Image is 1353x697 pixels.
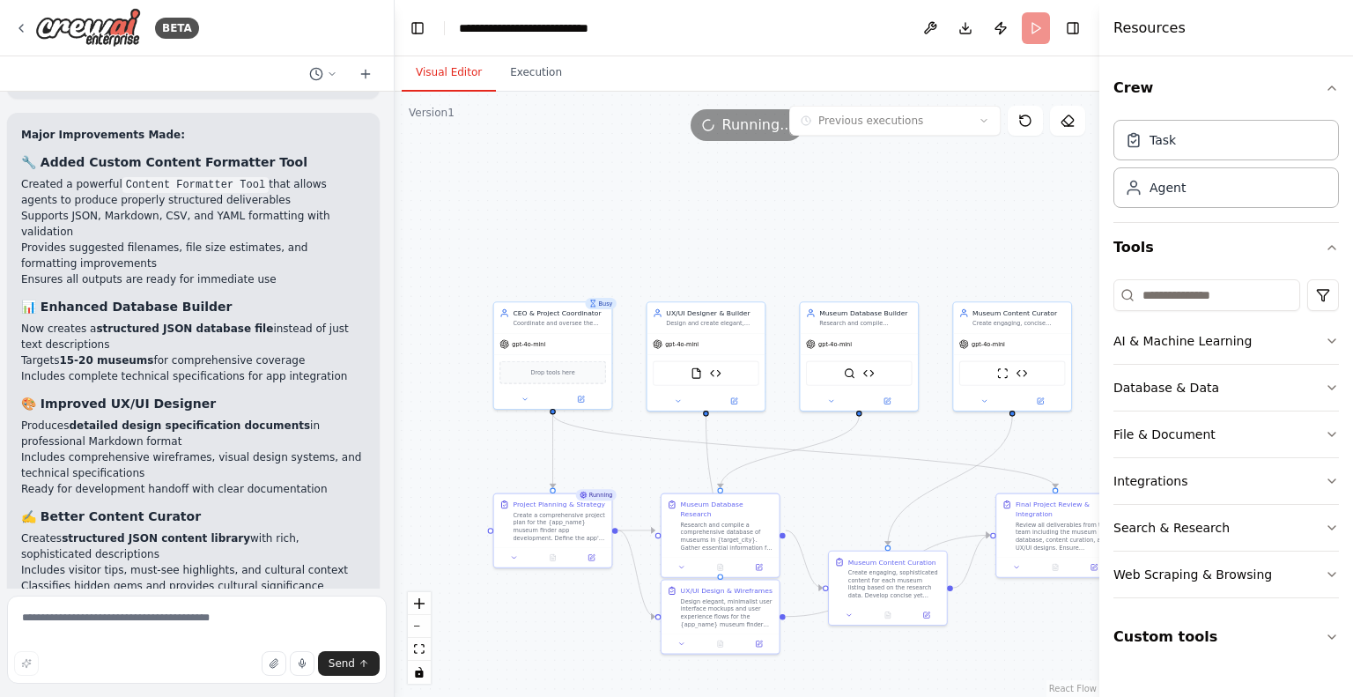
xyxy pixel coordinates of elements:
g: Edge from 53c96f2d-e557-4592-8696-4daa7237400a to e3ff9a0b-4122-4774-a4c7-a7bb82c82df5 [701,416,725,574]
button: zoom out [408,615,431,638]
div: Design and create elegant, minimalist user interface mockups and user experience flows for the {a... [666,320,758,328]
span: gpt-4o-mini [818,340,852,348]
a: React Flow attribution [1049,684,1097,693]
img: Content Formatter Tool [710,367,721,379]
div: Museum Content Curation [848,557,936,567]
span: Drop tools here [530,367,574,377]
div: CEO & Project Coordinator [513,308,605,318]
g: Edge from 04372e0a-46c6-4a06-b8df-3b73bd4f931b to f3fe2e93-bb3b-4a61-afca-777332cd8c05 [883,416,1017,545]
li: Includes comprehensive wireframes, visual design systems, and technical specifications [21,449,366,481]
div: UX/UI Designer & Builder [666,308,758,318]
strong: structured JSON content library [62,532,250,545]
div: Running [576,489,617,501]
g: Edge from f3fe2e93-bb3b-4a61-afca-777332cd8c05 to 2dbbef9c-6078-4855-97d5-65225fc261cd [953,530,990,593]
strong: Major Improvements Made: [21,129,185,141]
li: Produces in professional Markdown format [21,418,366,449]
g: Edge from ae31dd48-dff3-4093-88ef-390b190d3d27 to b0f5d1c4-3d09-4110-a109-4da0d77cdc1a [618,526,655,536]
button: Search & Research [1113,505,1339,551]
div: Task [1150,131,1176,149]
img: ScrapeWebsiteTool [997,367,1009,379]
button: Tools [1113,223,1339,272]
li: Ensures all outputs are ready for immediate use [21,271,366,287]
div: React Flow controls [408,592,431,684]
strong: detailed design specification documents [70,419,311,432]
div: Project Planning & Strategy [513,500,605,509]
g: Edge from d225c6cd-0494-4f07-adbf-ae9eeb64f76b to ae31dd48-dff3-4093-88ef-390b190d3d27 [548,414,558,488]
div: Final Project Review & Integration [1016,500,1108,519]
strong: 15-20 museums [59,354,153,367]
div: Create engaging, concise descriptions and curated content for each museum listing, highlighting u... [972,320,1065,328]
button: Upload files [262,651,286,676]
div: BusyCEO & Project CoordinatorCoordinate and oversee the development of the museum finder app proj... [493,301,613,410]
div: Research and compile a comprehensive database of museums in {target_city}. Gather essential infor... [681,521,773,552]
button: Hide left sidebar [405,16,430,41]
li: Supports JSON, Markdown, CSV, and YAML formatting with validation [21,208,366,240]
button: Custom tools [1113,612,1339,662]
button: No output available [868,610,908,621]
button: Open in side panel [860,396,913,407]
button: Open in side panel [1013,396,1067,407]
div: Create engaging, sophisticated content for each museum listing based on the research data. Develo... [848,568,941,599]
button: fit view [408,638,431,661]
button: Open in side panel [1077,561,1110,573]
button: No output available [700,561,741,573]
li: Targets for comprehensive coverage [21,352,366,368]
button: No output available [1035,561,1076,573]
div: Search & Research [1113,519,1230,537]
li: Provides suggested filenames, file size estimates, and formatting improvements [21,240,366,271]
g: Edge from ae31dd48-dff3-4093-88ef-390b190d3d27 to e3ff9a0b-4122-4774-a4c7-a7bb82c82df5 [618,526,655,622]
div: RunningProject Planning & StrategyCreate a comprehensive project plan for the {app_name} museum f... [493,493,613,568]
button: Open in side panel [575,552,608,563]
div: Museum Content CuratorCreate engaging, concise descriptions and curated content for each museum l... [952,301,1072,412]
button: Hide right sidebar [1061,16,1085,41]
div: Museum Database ResearchResearch and compile a comprehensive database of museums in {target_city}... [661,493,780,578]
div: Research and compile comprehensive database of museums in {target_city}, collecting essential inf... [819,320,912,328]
button: No output available [700,638,741,649]
div: Museum Database Research [681,500,773,519]
div: BETA [155,18,199,39]
g: Edge from c8fb47fd-82d1-491f-9bf0-d57a48f27ba5 to b0f5d1c4-3d09-4110-a109-4da0d77cdc1a [715,416,863,488]
button: Send [318,651,380,676]
div: UX/UI Design & Wireframes [681,586,773,596]
div: File & Document [1113,426,1216,443]
code: Content Formatter Tool [122,177,269,193]
button: AI & Machine Learning [1113,318,1339,364]
button: File & Document [1113,412,1339,457]
img: Logo [35,8,141,48]
div: AI & Machine Learning [1113,332,1252,350]
button: Improve this prompt [14,651,39,676]
span: gpt-4o-mini [512,340,545,348]
li: Created a powerful that allows agents to produce properly structured deliverables [21,176,366,208]
button: Web Scraping & Browsing [1113,552,1339,597]
div: Version 1 [409,106,455,120]
button: Crew [1113,63,1339,113]
img: SerperDevTool [844,367,855,379]
button: Database & Data [1113,365,1339,411]
div: Review all deliverables from the team including the museum database, content curation, and UX/UI ... [1016,521,1108,552]
div: Final Project Review & IntegrationReview all deliverables from the team including the museum data... [995,493,1115,578]
div: Design elegant, minimalist user interface mockups and user experience flows for the {app_name} mu... [681,597,773,628]
g: Edge from d225c6cd-0494-4f07-adbf-ae9eeb64f76b to 2dbbef9c-6078-4855-97d5-65225fc261cd [548,414,1060,488]
button: Open in side panel [743,638,775,649]
button: Start a new chat [351,63,380,85]
span: gpt-4o-mini [665,340,699,348]
li: Includes complete technical specifications for app integration [21,368,366,384]
div: Coordinate and oversee the development of the museum finder app project, ensuring all team member... [513,320,605,328]
div: Museum Database Builder [819,308,912,318]
span: Running... [722,115,794,136]
div: Integrations [1113,472,1187,490]
nav: breadcrumb [459,19,651,37]
div: Create a comprehensive project plan for the {app_name} museum finder app development. Define the ... [513,511,605,542]
div: Crew [1113,113,1339,222]
li: Now creates a instead of just text descriptions [21,321,366,352]
button: Open in side panel [743,561,775,573]
div: Museum Content CurationCreate engaging, sophisticated content for each museum listing based on th... [828,551,948,626]
img: FileReadTool [691,367,702,379]
li: Creates with rich, sophisticated descriptions [21,530,366,562]
span: gpt-4o-mini [972,340,1005,348]
li: Classifies hidden gems and provides cultural significance [21,578,366,594]
button: zoom in [408,592,431,615]
div: Busy [585,298,616,309]
button: toggle interactivity [408,661,431,684]
button: Execution [496,55,576,92]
